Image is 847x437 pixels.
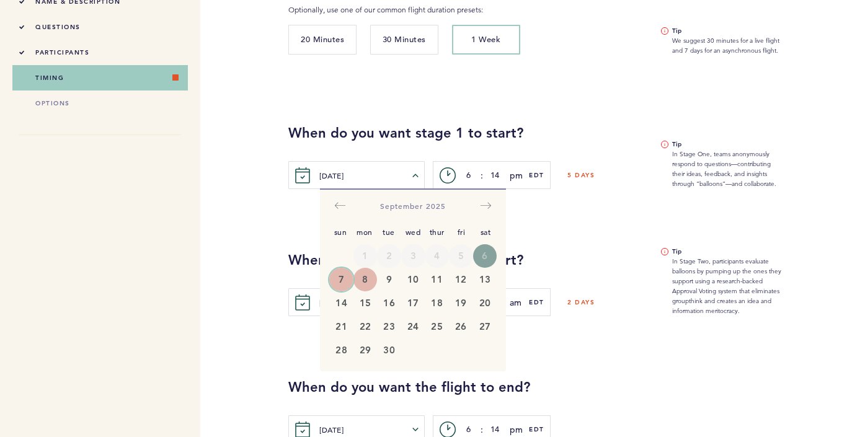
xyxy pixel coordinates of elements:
td: Sunday, September 7, 2025 [329,268,353,291]
span: In Stage Two, participants evaluate balloons by pumping up the ones they support using a research... [672,247,782,316]
button: 4 [425,244,450,268]
p: Optionally, use one of our common flight duration presets: [288,4,828,16]
span: questions [35,23,81,31]
button: 20 Minutes [288,25,357,55]
button: 20 [473,291,497,315]
button: 5 [449,244,473,268]
td: Saturday, September 20, 2025 [473,291,497,315]
td: Tuesday, September 16, 2025 [377,291,401,315]
td: Wednesday, September 24, 2025 [401,315,425,338]
button: 12 [449,268,473,291]
button: 22 [353,315,378,338]
td: Wednesday, September 10, 2025 [401,268,425,291]
b: Tip [672,139,782,149]
td: Monday, September 8, 2025 [353,268,378,291]
td: Monday, September 15, 2025 [353,291,378,315]
span: EDT [529,423,544,436]
td: Tuesday, September 9, 2025 [377,268,401,291]
button: am [510,295,522,310]
span: We suggest 30 minutes for a live flight and 7 days for an asynchronous flight. [672,26,782,56]
span: 2025 [426,201,446,211]
td: Not available. Friday, September 5, 2025 [449,244,473,268]
td: Monday, September 29, 2025 [353,338,378,362]
button: 8 [353,268,378,291]
button: [DATE] [319,164,419,187]
button: 7 [329,268,353,291]
span: 30 Minutes [383,34,426,45]
button: 23 [377,315,401,338]
button: 1 Week [452,25,520,55]
button: 24 [401,315,425,338]
td: Thursday, September 25, 2025 [425,315,450,338]
button: 25 [425,315,450,338]
span: participants [35,48,89,56]
span: timing [35,74,64,82]
button: 10 [401,268,425,291]
td: Saturday, September 27, 2025 [473,315,497,338]
button: Move backward to switch to the previous month. [329,197,351,214]
button: 29 [353,338,378,362]
button: 18 [425,291,450,315]
td: Wednesday, September 17, 2025 [401,291,425,315]
button: 28 [329,338,353,362]
span: September [380,201,423,211]
button: Move forward to switch to the next month. [475,197,497,214]
td: Not available. Wednesday, September 3, 2025 [401,244,425,268]
button: 6 [473,244,497,268]
button: [DATE] [319,291,419,314]
button: 21 [329,315,353,338]
button: 9 [377,268,401,291]
td: Tuesday, September 30, 2025 [377,338,401,362]
td: Monday, September 22, 2025 [353,315,378,338]
button: 11 [425,268,450,291]
td: Thursday, September 18, 2025 [425,291,450,315]
h6: 2 days [567,298,595,306]
td: Sunday, September 28, 2025 [329,338,353,362]
h2: When do you want the flight to end? [288,378,828,397]
h2: When do you want stage 2 to start? [288,251,642,270]
span: 1 Week [471,34,500,45]
td: Thursday, September 11, 2025 [425,268,450,291]
button: 2 [377,244,401,268]
td: Not available. Tuesday, September 2, 2025 [377,244,401,268]
input: mm [487,423,502,436]
input: hh [461,169,476,182]
button: 27 [473,315,497,338]
span: options [35,99,70,107]
button: 30 Minutes [370,25,438,55]
td: Friday, September 12, 2025 [449,268,473,291]
h6: 5 days [567,171,595,179]
td: Not available. Monday, September 1, 2025 [353,244,378,268]
span: : [481,168,483,183]
span: In Stage One, teams anonymously respond to questions—contributing their ideas, feedback, and insi... [672,139,782,189]
span: : [481,422,483,437]
button: 19 [449,291,473,315]
button: 26 [449,315,473,338]
button: 15 [353,291,378,315]
h2: When do you want stage 1 to start? [288,124,642,143]
button: 3 [401,244,425,268]
b: Tip [672,26,782,36]
span: EDT [529,296,544,309]
button: 16 [377,291,401,315]
button: 1 [353,244,378,268]
button: pm [510,422,523,437]
button: pm [510,168,523,183]
td: Not available. Thursday, September 4, 2025 [425,244,450,268]
input: hh [461,423,476,436]
td: Tuesday, September 23, 2025 [377,315,401,338]
button: 14 [329,291,353,315]
button: 30 [377,338,401,362]
span: 20 Minutes [301,34,344,45]
td: Sunday, September 21, 2025 [329,315,353,338]
td: Friday, September 19, 2025 [449,291,473,315]
td: Friday, September 26, 2025 [449,315,473,338]
span: EDT [529,169,544,182]
svg: c> [440,167,456,183]
td: Saturday, September 13, 2025 [473,268,497,291]
button: 17 [401,291,425,315]
td: Not available. Saturday, September 6, 2025 [473,244,497,268]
